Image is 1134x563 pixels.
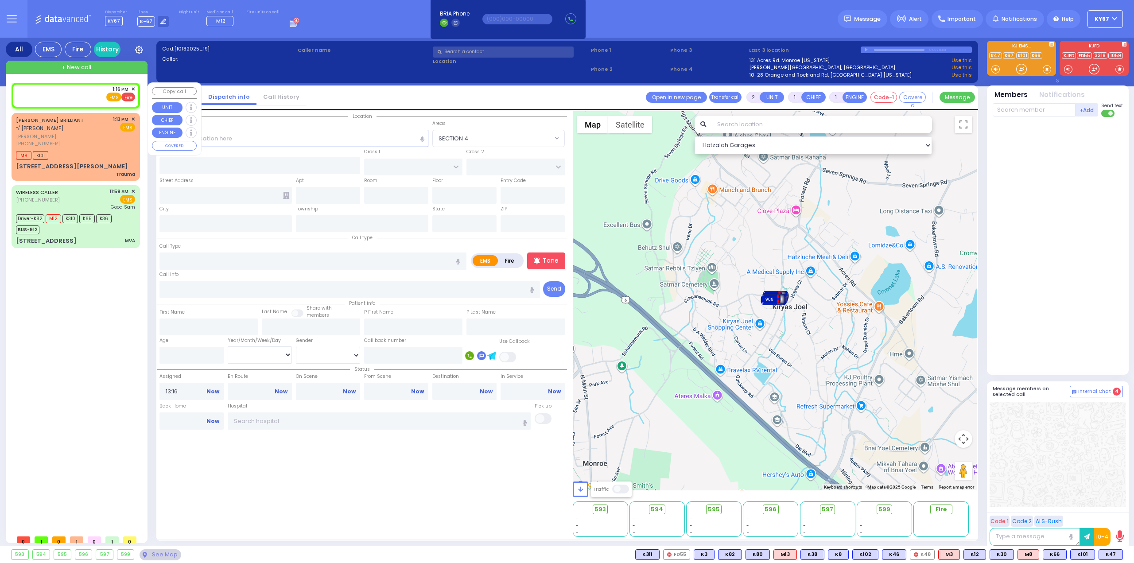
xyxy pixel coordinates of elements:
span: Call type [348,234,377,241]
label: Dispatcher [105,10,127,15]
span: Good Sam [111,204,135,210]
span: Patient info [345,300,380,307]
label: Last Name [262,308,287,315]
label: Areas [432,120,446,127]
span: Location [348,113,377,120]
span: EMS [120,123,135,132]
label: Turn off text [1101,109,1115,118]
label: Night unit [179,10,199,15]
button: Code 2 [1011,516,1033,527]
a: 1059 [1108,52,1123,59]
span: Status [350,366,374,373]
a: K67 [1003,52,1015,59]
label: Fire units on call [246,10,280,15]
label: Room [364,177,377,184]
button: Members [994,90,1028,100]
span: Other building occupants [283,192,289,199]
div: All [6,42,32,57]
p: Tone [543,256,559,265]
div: BLS [694,549,715,560]
label: Last 3 location [749,47,861,54]
div: M8 [1017,549,1039,560]
div: ALS [773,549,797,560]
span: 0 [88,536,101,543]
div: K102 [852,549,878,560]
span: ✕ [131,116,135,123]
a: Use this [951,57,972,64]
div: BLS [963,549,986,560]
a: History [94,42,120,57]
a: K101 [1016,52,1029,59]
a: 10-28 Orange and Rockland Rd, [GEOGRAPHIC_DATA] [US_STATE] [749,71,912,79]
span: 1:16 PM [113,86,128,93]
button: Toggle fullscreen view [955,116,972,133]
a: [PERSON_NAME][GEOGRAPHIC_DATA], [GEOGRAPHIC_DATA] [749,64,895,71]
span: - [860,522,862,529]
div: K38 [800,549,824,560]
div: 596 [75,550,92,559]
a: K66 [1030,52,1042,59]
button: Covered [899,92,926,103]
label: Entry Code [501,177,526,184]
div: ALS [938,549,960,560]
span: Alert [909,15,922,23]
label: Apt [296,177,304,184]
div: K80 [746,549,770,560]
div: 593 [12,550,28,559]
a: Now [206,417,219,425]
a: Open in new page [646,92,707,103]
button: CHIEF [152,115,183,125]
span: 0 [123,536,136,543]
span: members [307,312,329,318]
label: Assigned [159,373,224,380]
label: Location [433,58,588,65]
button: Transfer call [709,92,742,103]
a: Use this [951,64,972,71]
button: Show satellite imagery [608,116,652,133]
div: K3 [694,549,715,560]
label: Back Home [159,403,224,410]
span: K36 [96,214,112,223]
div: K47 [1099,549,1123,560]
span: ✕ [131,85,135,93]
label: EMS [473,255,498,266]
img: comment-alt.png [1072,390,1076,394]
span: M8 [16,151,31,160]
label: ZIP [501,206,507,213]
a: Now [480,388,493,396]
a: Now [548,388,561,396]
a: WIRELESS CALLER [16,189,58,196]
small: Share with [307,305,332,311]
gmp-advanced-marker: 904 [768,292,781,305]
label: Lines [137,10,169,15]
label: Caller: [162,55,295,63]
button: Internal Chat 4 [1070,386,1123,397]
span: Driver-K82 [16,214,44,223]
gmp-advanced-marker: 905 [704,141,718,155]
button: ENGINE [843,92,867,103]
img: red-radio-icon.svg [914,552,918,557]
span: 1 [105,536,119,543]
span: SECTION 4 [433,130,552,146]
button: +Add [1076,103,1099,116]
div: [STREET_ADDRESS][PERSON_NAME] [16,162,128,171]
label: Call back number [364,337,406,344]
div: BLS [1099,549,1123,560]
div: K48 [910,549,935,560]
label: Fire [497,255,522,266]
label: Caller name [298,47,430,54]
span: 597 [822,505,833,514]
span: K-67 [137,16,155,27]
gmp-advanced-marker: 906 [768,292,781,306]
gmp-advanced-marker: 903 [767,293,781,307]
a: Open this area in Google Maps (opens a new window) [575,479,604,490]
input: Search member [993,103,1076,116]
div: 594 [33,550,50,559]
span: M12 [46,214,61,223]
span: Phone 4 [670,66,746,73]
button: Drag Pegman onto the map to open Street View [955,462,972,480]
input: Search location here [159,130,429,147]
a: Now [206,388,219,396]
span: Internal Chat [1078,388,1111,395]
div: FD55 [663,549,690,560]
